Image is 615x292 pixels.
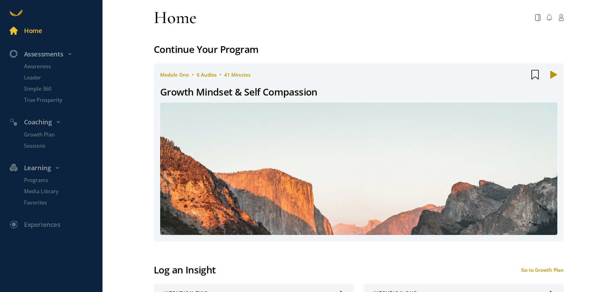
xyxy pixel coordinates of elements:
[24,63,101,71] p: Awareness
[24,176,101,184] p: Programs
[14,131,102,139] a: Growth Plan
[24,85,101,93] p: Simple 360
[154,63,564,242] a: module one6 Audios41 MinutesGrowth Mindset & Self Compassion
[24,26,42,36] div: Home
[154,6,197,29] div: Home
[14,63,102,71] a: Awareness
[160,84,317,100] div: Growth Mindset & Self Compassion
[160,103,557,235] img: 5ffd683f75b04f9fae80780a_1697608424.jpg
[24,188,101,196] p: Media Library
[14,176,102,184] a: Programs
[14,188,102,196] a: Media Library
[154,262,216,278] div: Log an Insight
[154,42,564,57] div: Continue Your Program
[197,71,217,78] span: 6 Audios
[14,199,102,207] a: Favorites
[521,267,564,273] div: Go to Growth Plan
[24,74,101,82] p: Leader
[24,220,61,230] div: Experiences
[224,71,250,78] span: 41 Minutes
[5,117,106,128] div: Coaching
[14,74,102,82] a: Leader
[5,49,106,60] div: Assessments
[14,96,102,104] a: True Prosperity
[24,131,101,139] p: Growth Plan
[14,142,102,150] a: Sessions
[5,163,106,173] div: Learning
[160,71,189,78] span: module one
[24,96,101,104] p: True Prosperity
[14,85,102,93] a: Simple 360
[24,199,101,207] p: Favorites
[24,142,101,150] p: Sessions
